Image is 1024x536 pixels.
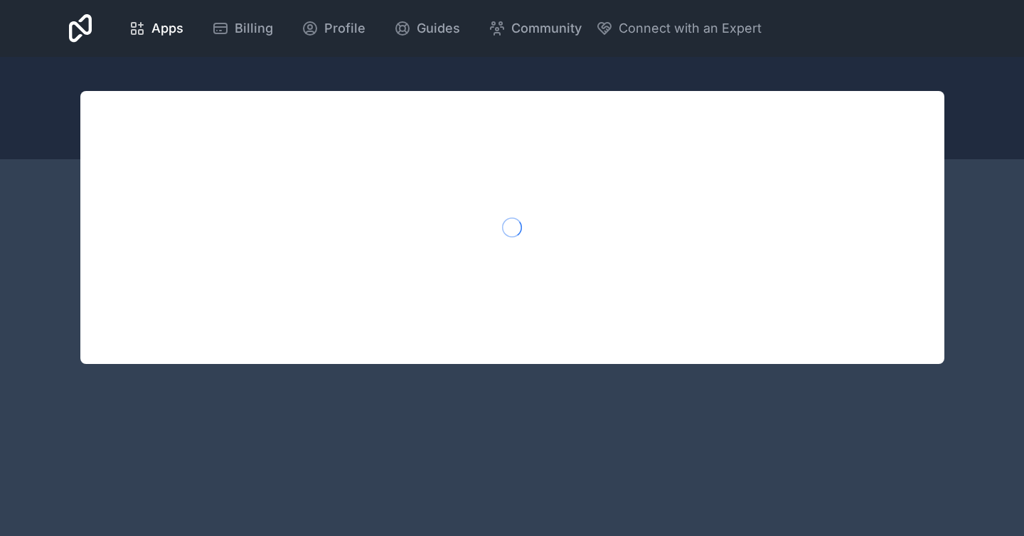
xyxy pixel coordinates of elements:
[596,18,762,38] button: Connect with an Expert
[290,13,377,44] a: Profile
[117,13,195,44] a: Apps
[619,18,762,38] span: Connect with an Expert
[151,18,183,38] span: Apps
[201,13,284,44] a: Billing
[511,18,582,38] span: Community
[235,18,273,38] span: Billing
[417,18,460,38] span: Guides
[477,13,593,44] a: Community
[383,13,471,44] a: Guides
[324,18,366,38] span: Profile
